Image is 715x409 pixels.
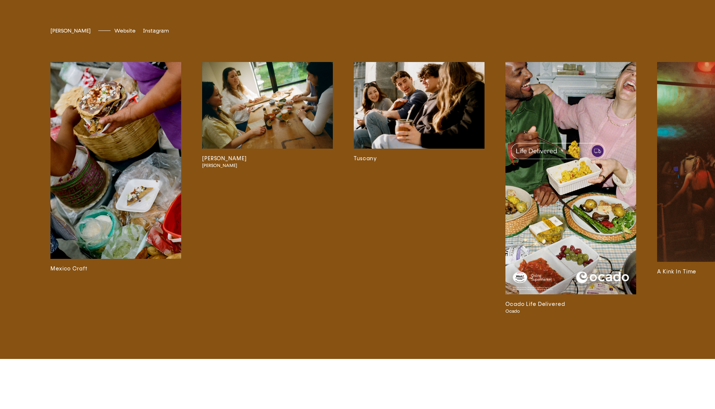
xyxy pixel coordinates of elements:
[505,300,636,309] h3: Ocado Life Delivered
[505,309,623,314] span: Ocado
[143,28,169,34] a: Instagramemilyscarlettromain
[114,28,136,34] a: Website[DOMAIN_NAME]
[354,155,485,163] h3: Tuscany
[202,62,333,314] a: [PERSON_NAME][PERSON_NAME]
[143,28,169,34] span: Instagram
[202,155,333,163] h3: [PERSON_NAME]
[505,62,636,314] a: Ocado Life DeliveredOcado
[354,62,485,314] a: Tuscany
[114,28,136,34] span: Website
[50,265,181,273] h3: Mexico Craft
[202,163,320,168] span: [PERSON_NAME]
[50,62,181,314] a: Mexico Craft
[50,28,91,34] span: [PERSON_NAME]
